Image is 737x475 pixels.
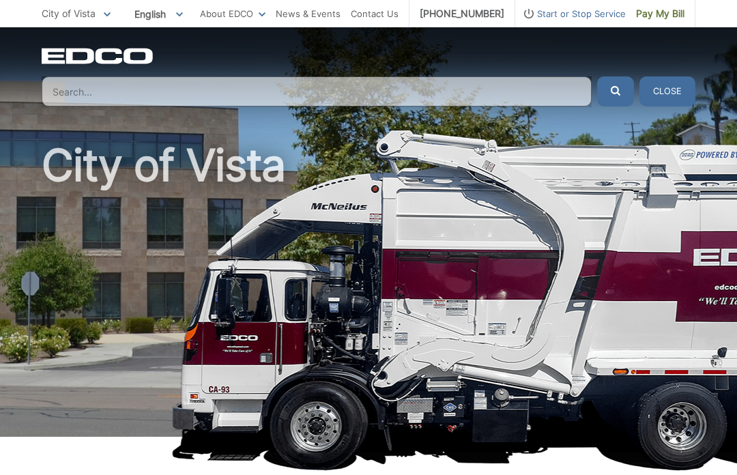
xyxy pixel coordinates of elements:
[639,76,695,106] button: Close
[636,6,684,21] span: Pay My Bill
[42,76,592,106] input: Search
[597,76,634,106] button: Submit the search query.
[42,48,155,64] a: EDCD logo. Return to the homepage.
[42,143,695,443] h1: City of Vista
[200,6,265,21] a: About EDCO
[42,8,96,19] span: City of Vista
[276,6,341,21] a: News & Events
[351,6,399,21] a: Contact Us
[124,3,193,25] span: English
